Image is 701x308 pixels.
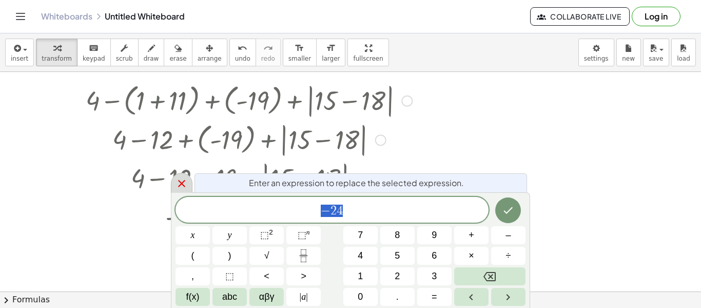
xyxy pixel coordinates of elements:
button: 3 [417,267,452,285]
button: x [176,226,210,244]
button: 5 [380,247,415,265]
button: Right arrow [491,288,525,306]
span: √ [264,249,269,263]
span: ÷ [506,249,511,263]
span: – [505,228,511,242]
button: Toggle navigation [12,8,29,25]
span: 5 [395,249,400,263]
button: format_sizesmaller [283,39,317,66]
span: new [622,55,635,62]
span: a [300,290,308,304]
button: Collaborate Live [530,7,630,26]
button: load [671,39,696,66]
button: Equals [417,288,452,306]
span: ) [228,249,231,263]
button: 0 [343,288,378,306]
span: 7 [358,228,363,242]
button: arrange [192,39,227,66]
button: Placeholder [212,267,247,285]
button: Square root [249,247,284,265]
button: Fraction [286,247,321,265]
span: save [649,55,663,62]
span: αβγ [259,290,275,304]
span: 8 [395,228,400,242]
span: 1 [358,269,363,283]
span: scrub [116,55,133,62]
span: y [228,228,232,242]
span: erase [169,55,186,62]
button: draw [138,39,165,66]
button: 9 [417,226,452,244]
span: , [191,269,194,283]
button: 1 [343,267,378,285]
span: f(x) [186,290,200,304]
span: abc [222,290,237,304]
i: format_size [295,42,304,55]
button: settings [578,39,614,66]
span: smaller [288,55,311,62]
button: 7 [343,226,378,244]
span: ⬚ [225,269,234,283]
button: 2 [380,267,415,285]
button: Greek alphabet [249,288,284,306]
i: undo [238,42,247,55]
sup: n [306,228,310,236]
span: 3 [432,269,437,283]
span: . [396,290,399,304]
span: Collaborate Live [539,12,621,21]
span: > [301,269,306,283]
button: fullscreen [347,39,388,66]
span: ⬚ [260,230,269,240]
span: transform [42,55,72,62]
button: erase [164,39,192,66]
button: Minus [491,226,525,244]
button: Less than [249,267,284,285]
span: 0 [358,290,363,304]
button: transform [36,39,77,66]
button: Backspace [454,267,525,285]
button: insert [5,39,34,66]
button: keyboardkeypad [77,39,111,66]
button: format_sizelarger [316,39,345,66]
i: keyboard [89,42,99,55]
sup: 2 [269,228,273,236]
button: 8 [380,226,415,244]
a: Whiteboards [41,11,92,22]
span: = [432,290,437,304]
button: . [380,288,415,306]
span: × [469,249,474,263]
button: Left arrow [454,288,489,306]
span: larger [322,55,340,62]
span: 4 [358,249,363,263]
button: Greater than [286,267,321,285]
span: 9 [432,228,437,242]
span: ( [191,249,194,263]
button: undoundo [229,39,256,66]
span: arrange [198,55,222,62]
button: ) [212,247,247,265]
span: load [677,55,690,62]
span: 4 [337,205,343,217]
span: 6 [432,249,437,263]
button: scrub [110,39,139,66]
span: < [264,269,269,283]
button: , [176,267,210,285]
button: Divide [491,247,525,265]
span: redo [261,55,275,62]
span: settings [584,55,609,62]
button: Superscript [286,226,321,244]
button: ( [176,247,210,265]
span: | [300,292,302,302]
button: save [643,39,669,66]
span: | [306,292,308,302]
button: redoredo [256,39,281,66]
button: Squared [249,226,284,244]
span: draw [144,55,159,62]
span: x [191,228,195,242]
button: Functions [176,288,210,306]
button: new [616,39,641,66]
i: format_size [326,42,336,55]
button: y [212,226,247,244]
span: 2 [330,205,337,217]
button: Log in [632,7,680,26]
